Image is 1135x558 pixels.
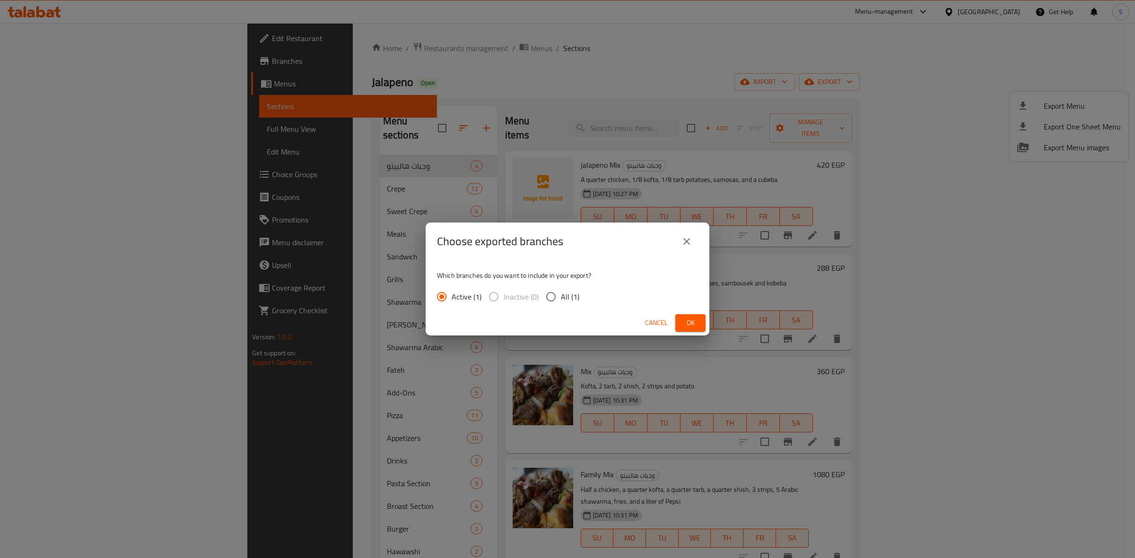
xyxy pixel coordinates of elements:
[675,314,706,332] button: Ok
[452,291,481,302] span: Active (1)
[561,291,579,302] span: All (1)
[675,230,698,253] button: close
[504,291,539,302] span: Inactive (0)
[437,234,563,249] h2: Choose exported branches
[641,314,672,332] button: Cancel
[437,271,698,280] p: Which branches do you want to include in your export?
[645,317,668,329] span: Cancel
[683,317,698,329] span: Ok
